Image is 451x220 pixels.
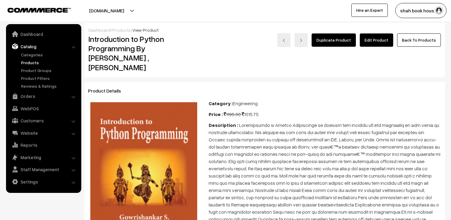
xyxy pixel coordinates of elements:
[8,29,79,39] a: Dashboard
[112,27,131,33] a: Products
[397,33,441,47] a: Back To Products
[282,39,286,42] img: left-arrow.png
[8,176,79,187] a: Settings
[132,27,159,33] span: View Product
[20,52,79,58] a: Categories
[209,100,441,107] div: Engineering
[209,122,238,128] b: Description :
[351,4,388,17] a: Hire an Expert
[299,39,303,42] img: right-arrow.png
[8,164,79,175] a: Staff Management
[360,33,393,47] a: Edit Product
[8,6,60,13] a: COMMMERCE
[8,127,79,138] a: Website
[68,3,145,18] button: [DOMAIN_NAME]
[20,83,79,89] a: Reviews & Ratings
[20,59,79,66] a: Products
[8,115,79,126] a: Customers
[20,75,79,81] a: Product Filters
[209,111,441,118] div: 1015.75
[312,33,356,47] a: Duplicate Product
[89,34,200,72] h2: Introduction to Python Programming By [PERSON_NAME] ,[PERSON_NAME]
[89,27,441,33] div: / /
[209,100,233,106] b: Category :
[224,111,241,117] span: 1195.00
[20,67,79,74] a: Product Groups
[8,140,79,150] a: Reports
[395,3,446,18] button: shah book hous…
[88,88,128,94] span: Product Details
[8,152,79,163] a: Marketing
[209,111,223,117] b: Price :
[8,103,79,114] a: WebPOS
[8,91,79,102] a: Orders
[434,6,443,15] img: user
[8,8,71,12] img: COMMMERCE
[89,27,110,33] a: Dashboard
[8,41,79,52] a: Catalog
